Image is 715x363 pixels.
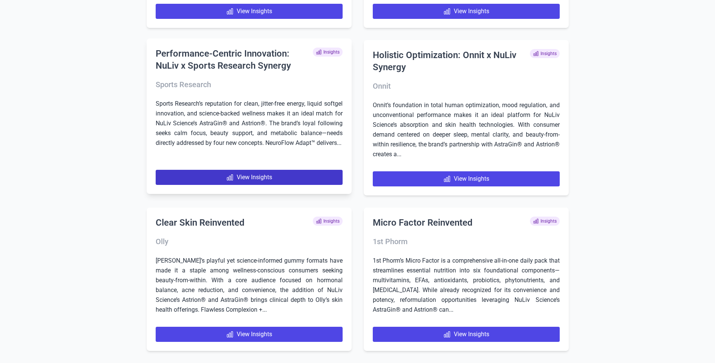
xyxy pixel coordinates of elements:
[156,48,313,72] h2: Performance-Centric Innovation: NuLiv x Sports Research Synergy
[156,99,343,158] p: Sports Research’s reputation for clean, jitter-free energy, liquid softgel innovation, and scienc...
[156,217,245,229] h2: Clear Skin Reinvented
[530,217,560,226] span: Insights
[156,170,343,185] a: View Insights
[373,256,560,315] p: 1st Phorm’s Micro Factor is a comprehensive all-in-one daily pack that streamlines essential nutr...
[530,49,560,58] span: Insights
[373,4,560,19] a: View Insights
[313,217,343,226] span: Insights
[373,100,560,159] p: Onnit’s foundation in total human optimization, mood regulation, and unconventional performance m...
[156,256,343,315] p: [PERSON_NAME]’s playful yet science-informed gummy formats have made it a staple among wellness-c...
[373,217,473,229] h2: Micro Factor Reinvented
[373,81,560,91] h3: Onnit
[156,327,343,342] a: View Insights
[156,4,343,19] a: View Insights
[156,79,343,90] h3: Sports Research
[373,236,560,247] h3: 1st Phorm
[373,327,560,342] a: View Insights
[373,171,560,186] a: View Insights
[156,236,343,247] h3: Olly
[313,48,343,57] span: Insights
[373,49,530,73] h2: Holistic Optimization: Onnit x NuLiv Synergy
